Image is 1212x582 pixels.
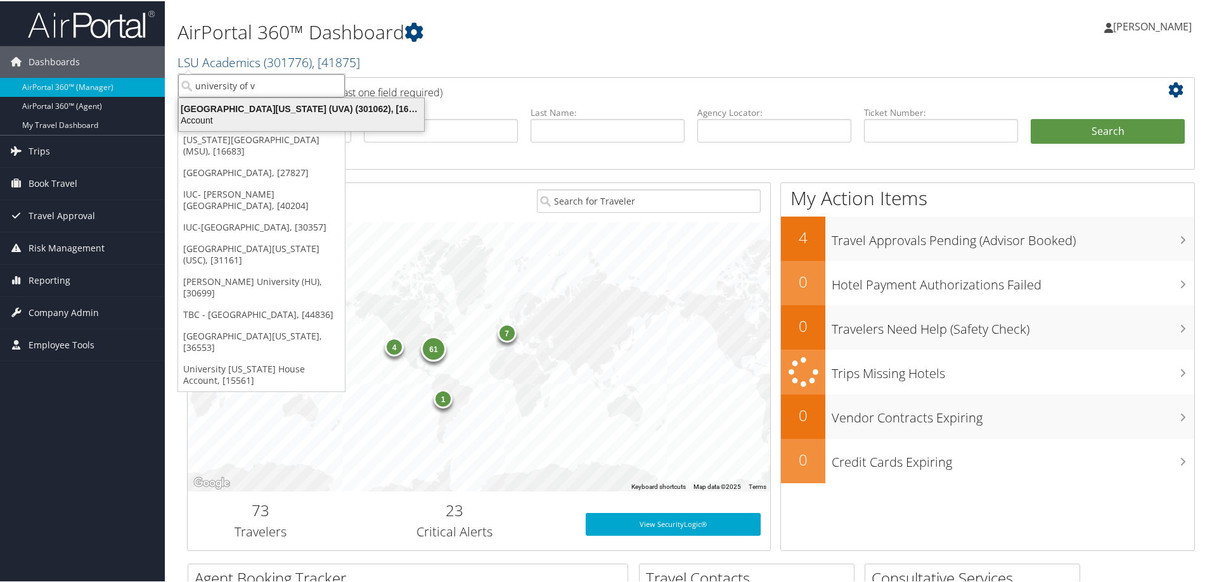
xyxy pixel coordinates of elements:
[178,324,345,357] a: [GEOGRAPHIC_DATA][US_STATE], [36553]
[781,448,825,469] h2: 0
[177,53,360,70] a: LSU Academics
[178,215,345,237] a: IUC-[GEOGRAPHIC_DATA], [30357]
[497,322,516,341] div: 7
[29,134,50,166] span: Trips
[832,357,1194,381] h3: Trips Missing Hotels
[781,393,1194,438] a: 0Vendor Contracts Expiring
[29,328,94,360] span: Employee Tools
[864,105,1018,118] label: Ticket Number:
[178,128,345,161] a: [US_STATE][GEOGRAPHIC_DATA] (MSU), [16683]
[178,357,345,390] a: University [US_STATE] House Account, [15561]
[191,474,233,490] img: Google
[1104,6,1204,44] a: [PERSON_NAME]
[343,498,567,520] h2: 23
[1113,18,1192,32] span: [PERSON_NAME]
[385,336,404,355] div: 4
[364,105,518,118] label: First Name:
[832,446,1194,470] h3: Credit Cards Expiring
[178,73,345,96] input: Search Accounts
[749,482,766,489] a: Terms (opens in new tab)
[29,296,99,327] span: Company Admin
[178,270,345,303] a: [PERSON_NAME] University (HU), [30699]
[781,348,1194,393] a: Trips Missing Hotels
[28,8,155,38] img: airportal-logo.png
[29,45,80,77] span: Dashboards
[171,113,432,125] div: Account
[531,105,685,118] label: Last Name:
[586,512,761,535] a: View SecurityLogic®
[171,102,432,113] div: [GEOGRAPHIC_DATA][US_STATE] (UVA) (301062), [16863]
[832,402,1194,426] h3: Vendor Contracts Expiring
[781,403,825,425] h2: 0
[781,215,1194,260] a: 4Travel Approvals Pending (Advisor Booked)
[781,270,825,291] h2: 0
[1031,118,1185,143] button: Search
[781,184,1194,210] h1: My Action Items
[178,303,345,324] a: TBC - [GEOGRAPHIC_DATA], [44836]
[832,224,1194,248] h3: Travel Approvals Pending (Advisor Booked)
[832,313,1194,337] h3: Travelers Need Help (Safety Check)
[312,53,360,70] span: , [ 41875 ]
[178,161,345,182] a: [GEOGRAPHIC_DATA], [27827]
[631,481,686,490] button: Keyboard shortcuts
[434,388,453,407] div: 1
[29,263,70,295] span: Reporting
[781,438,1194,482] a: 0Credit Cards Expiring
[693,482,741,489] span: Map data ©2025
[191,474,233,490] a: Open this area in Google Maps (opens a new window)
[264,53,312,70] span: ( 301776 )
[197,498,324,520] h2: 73
[177,18,862,44] h1: AirPortal 360™ Dashboard
[781,225,825,247] h2: 4
[781,304,1194,348] a: 0Travelers Need Help (Safety Check)
[697,105,851,118] label: Agency Locator:
[178,182,345,215] a: IUC- [PERSON_NAME][GEOGRAPHIC_DATA], [40204]
[29,231,105,263] span: Risk Management
[197,522,324,540] h3: Travelers
[781,314,825,336] h2: 0
[832,269,1194,293] h3: Hotel Payment Authorizations Failed
[781,260,1194,304] a: 0Hotel Payment Authorizations Failed
[178,237,345,270] a: [GEOGRAPHIC_DATA][US_STATE] (USC), [31161]
[537,188,761,212] input: Search for Traveler
[421,335,446,360] div: 61
[29,199,95,231] span: Travel Approval
[197,79,1101,100] h2: Airtinerary Lookup
[343,522,567,540] h3: Critical Alerts
[321,84,442,98] span: (at least one field required)
[29,167,77,198] span: Book Travel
